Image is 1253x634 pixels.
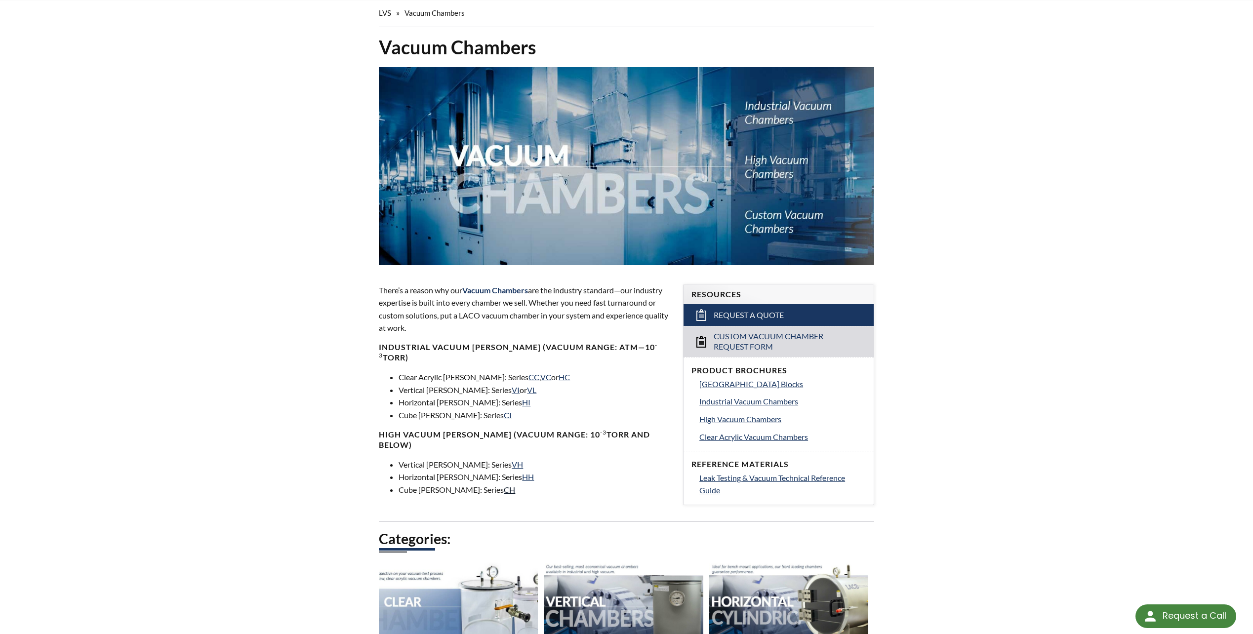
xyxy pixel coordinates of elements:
a: CH [504,485,515,494]
a: HH [522,472,534,481]
span: Industrial Vacuum Chambers [699,396,798,406]
a: VH [512,460,523,469]
li: Cube [PERSON_NAME]: Series [399,483,671,496]
img: Vacuum Chambers [379,67,874,265]
a: Request a Quote [684,304,874,326]
span: [GEOGRAPHIC_DATA] Blocks [699,379,803,389]
a: HI [522,397,530,407]
li: Clear Acrylic [PERSON_NAME]: Series , or [399,371,671,384]
span: LVS [379,8,391,17]
sup: -3 [600,429,606,436]
a: CC [528,372,539,382]
span: Vacuum Chambers [404,8,465,17]
li: Vertical [PERSON_NAME]: Series [399,458,671,471]
a: VC [540,372,551,382]
a: Leak Testing & Vacuum Technical Reference Guide [699,472,866,497]
h4: Product Brochures [691,365,866,376]
h1: Vacuum Chambers [379,35,874,59]
h4: Resources [691,289,866,300]
div: Request a Call [1163,604,1226,627]
a: Clear Acrylic Vacuum Chambers [699,431,866,443]
h4: Industrial Vacuum [PERSON_NAME] (vacuum range: atm—10 Torr) [379,342,671,363]
span: Clear Acrylic Vacuum Chambers [699,432,808,441]
div: Request a Call [1135,604,1236,628]
p: There’s a reason why our are the industry standard—our industry expertise is built into every cha... [379,284,671,334]
li: Vertical [PERSON_NAME]: Series or [399,384,671,396]
img: round button [1142,608,1158,624]
a: [GEOGRAPHIC_DATA] Blocks [699,378,866,391]
span: High Vacuum Chambers [699,414,781,424]
a: VI [512,385,520,395]
span: Custom Vacuum Chamber Request Form [714,331,847,352]
h4: High Vacuum [PERSON_NAME] (Vacuum range: 10 Torr and below) [379,430,671,450]
a: High Vacuum Chambers [699,413,866,426]
a: HC [559,372,570,382]
span: Leak Testing & Vacuum Technical Reference Guide [699,473,845,495]
h4: Reference Materials [691,459,866,470]
span: Request a Quote [714,310,784,320]
a: Industrial Vacuum Chambers [699,395,866,408]
li: Cube [PERSON_NAME]: Series [399,409,671,422]
h2: Categories: [379,530,874,548]
li: Horizontal [PERSON_NAME]: Series [399,396,671,409]
a: CI [504,410,512,420]
a: Custom Vacuum Chamber Request Form [684,326,874,357]
li: Horizontal [PERSON_NAME]: Series [399,471,671,483]
span: Vacuum Chambers [462,285,528,295]
a: VL [527,385,536,395]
